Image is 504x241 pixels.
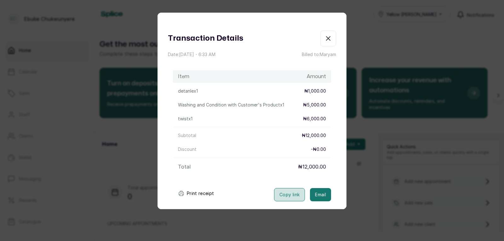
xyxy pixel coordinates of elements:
p: detanle x 1 [178,88,198,94]
button: Email [310,188,331,201]
button: Copy link [274,188,305,201]
button: Print receipt [173,187,219,200]
p: Washing and Condition with Customer's Product x 1 [178,102,284,108]
h1: Item [178,73,189,80]
h1: Amount [307,73,326,80]
p: ₦12,000.00 [298,163,326,170]
p: Date: [DATE] ・ 6:33 AM [168,51,215,58]
p: Total [178,163,191,170]
p: ₦6,000.00 [303,116,326,122]
p: Discount [178,146,197,152]
p: ₦12,000.00 [302,132,326,139]
p: Subtotal [178,132,196,139]
p: ₦5,000.00 [303,102,326,108]
p: ₦1,000.00 [304,88,326,94]
p: twist x 1 [178,116,192,122]
h1: Transaction Details [168,33,243,44]
p: - ₦0.00 [311,146,326,152]
p: Billed to: Maryam [302,51,336,58]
